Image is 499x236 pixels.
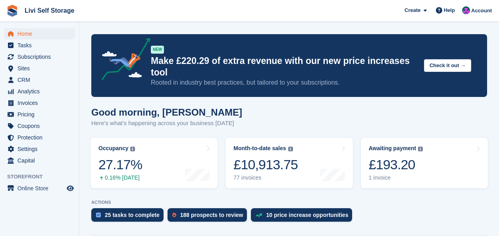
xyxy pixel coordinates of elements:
[151,46,164,54] div: NEW
[21,4,77,17] a: Livi Self Storage
[17,51,65,62] span: Subscriptions
[369,174,423,181] div: 1 invoice
[17,155,65,166] span: Capital
[151,55,418,78] p: Make £220.29 of extra revenue with our new price increases tool
[251,208,356,226] a: 10 price increase opportunities
[4,86,75,97] a: menu
[151,78,418,87] p: Rooted in industry best practices, but tailored to your subscriptions.
[17,74,65,85] span: CRM
[17,183,65,194] span: Online Store
[98,174,142,181] div: 0.16% [DATE]
[98,145,128,152] div: Occupancy
[91,119,242,128] p: Here's what's happening across your business [DATE]
[172,213,176,217] img: prospect-51fa495bee0391a8d652442698ab0144808aea92771e9ea1ae160a38d050c398.svg
[17,86,65,97] span: Analytics
[7,173,79,181] span: Storefront
[168,208,251,226] a: 188 prospects to review
[462,6,470,14] img: Graham Cameron
[105,212,160,218] div: 25 tasks to complete
[225,138,353,188] a: Month-to-date sales £10,913.75 77 invoices
[91,107,242,118] h1: Good morning, [PERSON_NAME]
[4,155,75,166] a: menu
[66,184,75,193] a: Preview store
[17,132,65,143] span: Protection
[233,174,298,181] div: 77 invoices
[180,212,243,218] div: 188 prospects to review
[369,145,416,152] div: Awaiting payment
[418,147,423,151] img: icon-info-grey-7440780725fd019a000dd9b08b2336e03edf1995a4989e88bcd33f0948082b44.svg
[6,5,18,17] img: stora-icon-8386f47178a22dfd0bd8f6a31ec36ba5ce8667c1dd55bd0f319d3a0aa187defe.svg
[4,109,75,120] a: menu
[4,51,75,62] a: menu
[4,28,75,39] a: menu
[130,147,135,151] img: icon-info-grey-7440780725fd019a000dd9b08b2336e03edf1995a4989e88bcd33f0948082b44.svg
[4,120,75,132] a: menu
[266,212,348,218] div: 10 price increase opportunities
[369,157,423,173] div: £193.20
[17,109,65,120] span: Pricing
[444,6,455,14] span: Help
[95,38,150,83] img: price-adjustments-announcement-icon-8257ccfd72463d97f412b2fc003d46551f7dbcb40ab6d574587a9cd5c0d94...
[405,6,420,14] span: Create
[17,143,65,155] span: Settings
[96,213,101,217] img: task-75834270c22a3079a89374b754ae025e5fb1db73e45f91037f5363f120a921f8.svg
[17,28,65,39] span: Home
[17,97,65,108] span: Invoices
[17,40,65,51] span: Tasks
[91,200,487,205] p: ACTIONS
[4,40,75,51] a: menu
[4,143,75,155] a: menu
[91,208,168,226] a: 25 tasks to complete
[256,213,262,217] img: price_increase_opportunities-93ffe204e8149a01c8c9dc8f82e8f89637d9d84a8eef4429ea346261dce0b2c0.svg
[471,7,492,15] span: Account
[4,63,75,74] a: menu
[4,132,75,143] a: menu
[91,138,218,188] a: Occupancy 27.17% 0.16% [DATE]
[17,63,65,74] span: Sites
[98,157,142,173] div: 27.17%
[288,147,293,151] img: icon-info-grey-7440780725fd019a000dd9b08b2336e03edf1995a4989e88bcd33f0948082b44.svg
[424,59,471,72] button: Check it out →
[4,74,75,85] a: menu
[4,183,75,194] a: menu
[4,97,75,108] a: menu
[233,145,286,152] div: Month-to-date sales
[17,120,65,132] span: Coupons
[233,157,298,173] div: £10,913.75
[361,138,488,188] a: Awaiting payment £193.20 1 invoice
